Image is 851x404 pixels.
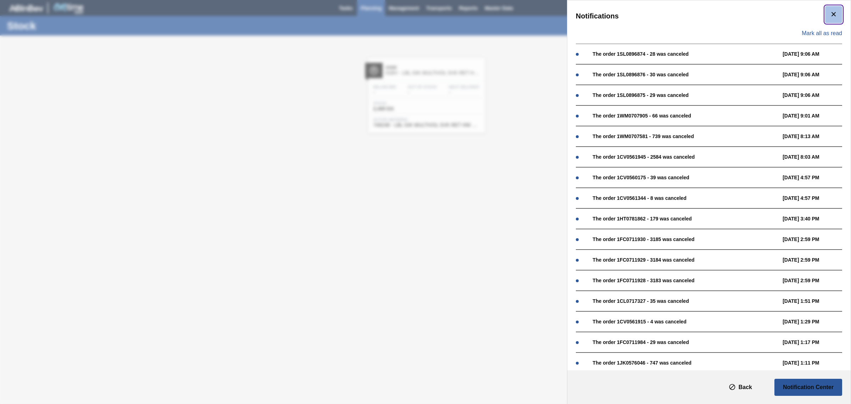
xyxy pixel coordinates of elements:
[783,278,849,283] span: [DATE] 2:59 PM
[783,195,849,201] span: [DATE] 4:57 PM
[783,216,849,222] span: [DATE] 3:40 PM
[593,133,779,139] div: The order 1WM0707581 - 739 was canceled
[593,92,779,98] div: The order 1SL0896875 - 29 was canceled
[802,30,842,37] span: Mark all as read
[593,195,779,201] div: The order 1CV0561344 - 8 was canceled
[783,92,849,98] span: [DATE] 9:06 AM
[783,175,849,180] span: [DATE] 4:57 PM
[593,298,779,304] div: The order 1CL0717327 - 35 was canceled
[783,113,849,119] span: [DATE] 9:01 AM
[593,278,779,283] div: The order 1FC0711928 - 3183 was canceled
[783,319,849,324] span: [DATE] 1:29 PM
[783,298,849,304] span: [DATE] 1:51 PM
[593,319,779,324] div: The order 1CV0561915 - 4 was canceled
[593,216,779,222] div: The order 1HT0781862 - 179 was canceled
[593,339,779,345] div: The order 1FC0711984 - 29 was canceled
[593,113,779,119] div: The order 1WM0707905 - 66 was canceled
[783,72,849,77] span: [DATE] 9:06 AM
[593,360,779,366] div: The order 1JK0576046 - 747 was canceled
[783,339,849,345] span: [DATE] 1:17 PM
[783,360,849,366] span: [DATE] 1:11 PM
[593,236,779,242] div: The order 1FC0711930 - 3185 was canceled
[593,257,779,263] div: The order 1FC0711929 - 3184 was canceled
[783,51,849,57] span: [DATE] 9:06 AM
[783,257,849,263] span: [DATE] 2:59 PM
[593,51,779,57] div: The order 1SL0896874 - 28 was canceled
[783,154,849,160] span: [DATE] 8:03 AM
[593,154,779,160] div: The order 1CV0561945 - 2584 was canceled
[783,236,849,242] span: [DATE] 2:59 PM
[593,72,779,77] div: The order 1SL0896876 - 30 was canceled
[593,175,779,180] div: The order 1CV0560175 - 39 was canceled
[783,133,849,139] span: [DATE] 8:13 AM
